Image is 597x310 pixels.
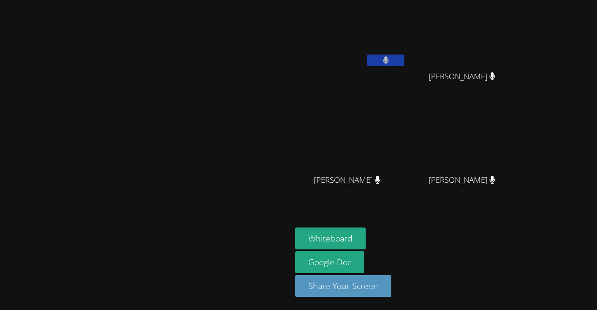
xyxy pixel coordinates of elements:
[314,173,381,187] span: [PERSON_NAME]
[295,275,391,297] button: Share Your Screen
[295,251,364,273] a: Google Doc
[295,227,366,249] button: Whiteboard
[429,70,495,83] span: [PERSON_NAME]
[429,173,495,187] span: [PERSON_NAME]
